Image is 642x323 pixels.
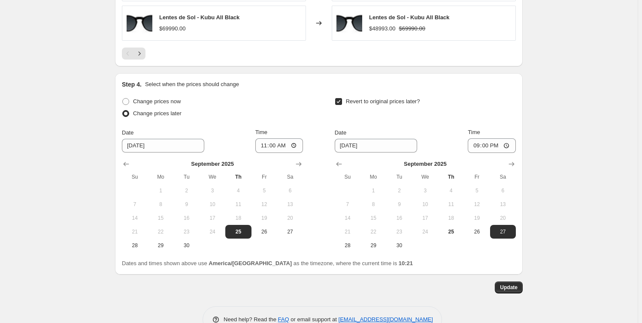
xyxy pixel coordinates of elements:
[335,197,360,211] button: Sunday September 7 2025
[438,197,464,211] button: Thursday September 11 2025
[203,187,222,194] span: 3
[364,215,383,221] span: 15
[364,228,383,235] span: 22
[177,173,196,180] span: Tu
[281,173,300,180] span: Sa
[122,239,148,252] button: Sunday September 28 2025
[251,170,277,184] th: Friday
[174,184,200,197] button: Tuesday September 2 2025
[495,281,523,293] button: Update
[251,225,277,239] button: Friday September 26 2025
[386,239,412,252] button: Tuesday September 30 2025
[281,201,300,208] span: 13
[125,215,144,221] span: 14
[125,228,144,235] span: 21
[203,173,222,180] span: We
[500,284,518,291] span: Update
[200,225,225,239] button: Wednesday September 24 2025
[293,158,305,170] button: Show next month, October 2025
[177,242,196,249] span: 30
[209,260,292,266] b: America/[GEOGRAPHIC_DATA]
[490,197,516,211] button: Saturday September 13 2025
[333,158,345,170] button: Show previous month, August 2025
[464,170,490,184] th: Friday
[122,170,148,184] th: Sunday
[125,173,144,180] span: Su
[390,187,409,194] span: 2
[122,197,148,211] button: Sunday September 7 2025
[369,14,449,21] span: Lentes de Sol - Kubu All Black
[438,184,464,197] button: Thursday September 4 2025
[468,129,480,135] span: Time
[416,228,435,235] span: 24
[386,197,412,211] button: Tuesday September 9 2025
[338,201,357,208] span: 7
[338,173,357,180] span: Su
[133,98,181,105] span: Change prices now
[174,170,200,184] th: Tuesday
[151,201,170,208] span: 8
[203,201,222,208] span: 10
[225,170,251,184] th: Thursday
[412,197,438,211] button: Wednesday September 10 2025
[255,201,274,208] span: 12
[225,225,251,239] button: Today Thursday September 25 2025
[468,138,516,153] input: 12:00
[255,215,274,221] span: 19
[360,225,386,239] button: Monday September 22 2025
[255,228,274,235] span: 26
[412,211,438,225] button: Wednesday September 17 2025
[416,187,435,194] span: 3
[442,215,460,221] span: 18
[338,242,357,249] span: 28
[399,260,413,266] b: 10:21
[386,170,412,184] th: Tuesday
[122,225,148,239] button: Sunday September 21 2025
[412,184,438,197] button: Wednesday September 3 2025
[464,184,490,197] button: Friday September 5 2025
[229,173,248,180] span: Th
[122,139,204,153] input: 9/25/2025
[335,170,360,184] th: Sunday
[122,80,142,89] h2: Step 4.
[490,184,516,197] button: Saturday September 6 2025
[442,173,460,180] span: Th
[364,187,383,194] span: 1
[335,225,360,239] button: Sunday September 21 2025
[159,24,185,33] div: $69990.00
[148,170,173,184] th: Monday
[122,211,148,225] button: Sunday September 14 2025
[416,173,435,180] span: We
[390,173,409,180] span: Tu
[490,170,516,184] th: Saturday
[494,201,512,208] span: 13
[490,211,516,225] button: Saturday September 20 2025
[277,170,303,184] th: Saturday
[224,316,278,323] span: Need help? Read the
[360,211,386,225] button: Monday September 15 2025
[229,228,248,235] span: 25
[200,170,225,184] th: Wednesday
[390,228,409,235] span: 23
[335,139,417,153] input: 9/25/2025
[369,24,395,33] div: $48993.00
[467,201,486,208] span: 12
[416,201,435,208] span: 10
[467,173,486,180] span: Fr
[464,225,490,239] button: Friday September 26 2025
[145,80,239,89] p: Select when the prices should change
[133,110,182,117] span: Change prices later
[133,48,145,60] button: Next
[364,201,383,208] span: 8
[127,10,152,36] img: Frontal_3_copia_1280x_progressive_jpg_80x.jpg
[338,215,357,221] span: 14
[255,138,303,153] input: 12:00
[467,187,486,194] span: 5
[174,225,200,239] button: Tuesday September 23 2025
[174,211,200,225] button: Tuesday September 16 2025
[151,215,170,221] span: 15
[151,173,170,180] span: Mo
[122,129,133,136] span: Date
[289,316,339,323] span: or email support at
[174,239,200,252] button: Tuesday September 30 2025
